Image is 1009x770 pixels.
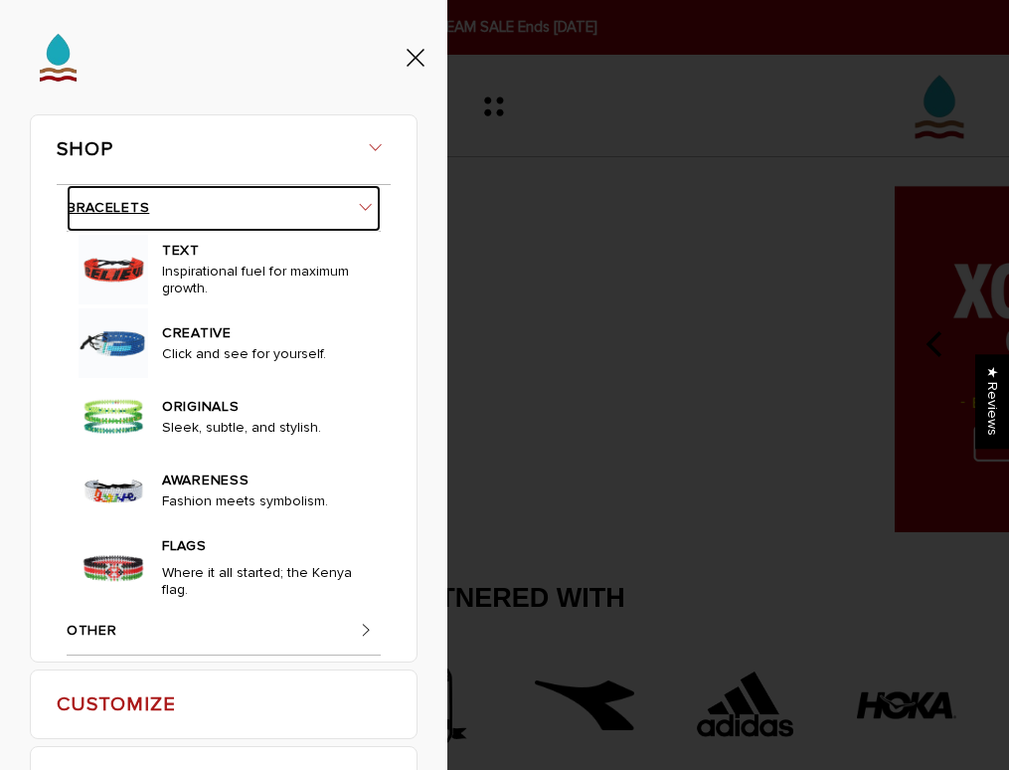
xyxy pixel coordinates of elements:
[67,185,381,233] a: BRACELETS
[162,492,359,517] p: Fashion meets symbolism.
[162,390,359,419] a: ORIGINALS
[975,354,1009,449] div: Click to open Judge.me floating reviews tab
[162,263,359,304] p: Inspirational fuel for maximum growth.
[79,382,148,452] img: Original_3_for_20_0971_300x300.jpg
[79,235,148,304] img: IMG_1377_300x300.jpg
[162,529,359,558] a: FLAGS
[57,115,391,185] a: SHOP
[162,234,359,263] a: TEXT
[162,419,359,444] p: Sleek, subtle, and stylish.
[162,464,359,492] a: AWARENESS
[79,533,148,603] img: IMG_3977_300x300.jpg
[57,671,391,739] a: CUSTOMIZE
[79,456,148,525] img: violence_300x300.jpg
[67,608,381,656] a: OTHER
[162,316,359,345] a: CREATIVE
[79,308,148,378] img: popsicles_300x300.jpg
[162,564,359,606] p: Where it all started; the Kenya flag.
[162,345,359,370] p: Click and see for yourself.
